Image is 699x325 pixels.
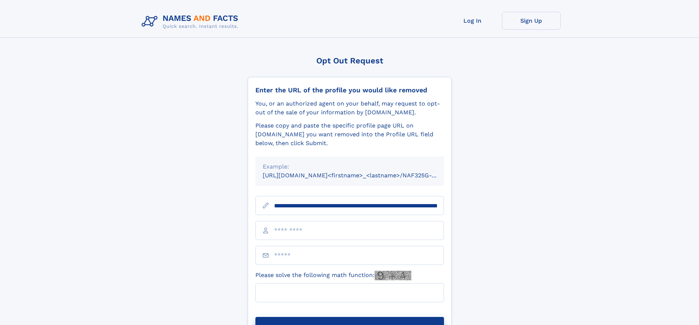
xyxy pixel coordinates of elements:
[255,99,444,117] div: You, or an authorized agent on your behalf, may request to opt-out of the sale of your informatio...
[139,12,244,32] img: Logo Names and Facts
[502,12,561,30] a: Sign Up
[263,162,437,171] div: Example:
[255,86,444,94] div: Enter the URL of the profile you would like removed
[443,12,502,30] a: Log In
[255,121,444,148] div: Please copy and paste the specific profile page URL on [DOMAIN_NAME] you want removed into the Pr...
[248,56,452,65] div: Opt Out Request
[263,172,458,179] small: [URL][DOMAIN_NAME]<firstname>_<lastname>/NAF325G-xxxxxxxx
[255,271,411,280] label: Please solve the following math function:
